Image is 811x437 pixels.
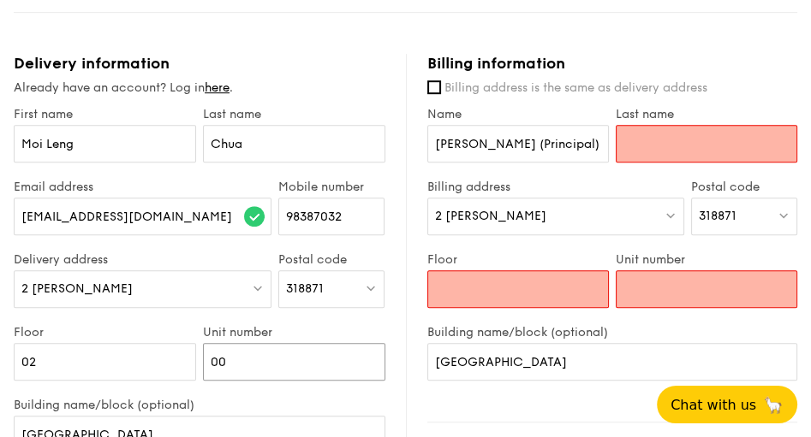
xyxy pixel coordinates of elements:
[14,325,196,340] label: Floor
[616,252,797,267] label: Unit number
[657,386,797,423] button: Chat with us🦙
[278,252,385,267] label: Postal code
[286,281,324,296] span: 318871
[763,395,784,415] span: 🦙
[14,252,271,267] label: Delivery address
[616,107,797,121] label: Last name
[427,252,609,267] label: Floor
[665,209,677,221] img: icon-dropdown.fa26e9f9.svg
[427,325,798,340] label: Building name/block (optional)
[691,180,797,194] label: Postal code
[278,180,385,194] label: Mobile number
[427,54,565,73] span: Billing information
[14,54,170,73] span: Delivery information
[244,206,265,227] img: icon-success.f839ccf9.svg
[203,325,385,340] label: Unit number
[699,209,736,223] span: 318871
[252,281,264,294] img: icon-dropdown.fa26e9f9.svg
[203,107,385,121] label: Last name
[427,107,609,121] label: Name
[365,281,377,294] img: icon-dropdown.fa26e9f9.svg
[14,80,385,97] div: Already have an account? Log in .
[427,180,684,194] label: Billing address
[14,180,271,194] label: Email address
[671,397,756,413] span: Chat with us
[427,80,441,94] input: Billing address is the same as delivery address
[205,80,230,95] a: here
[14,398,385,412] label: Building name/block (optional)
[14,107,196,121] label: First name
[444,80,707,95] span: Billing address is the same as delivery address
[435,209,546,223] span: 2 [PERSON_NAME]
[21,281,133,296] span: 2 [PERSON_NAME]
[778,209,790,221] img: icon-dropdown.fa26e9f9.svg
